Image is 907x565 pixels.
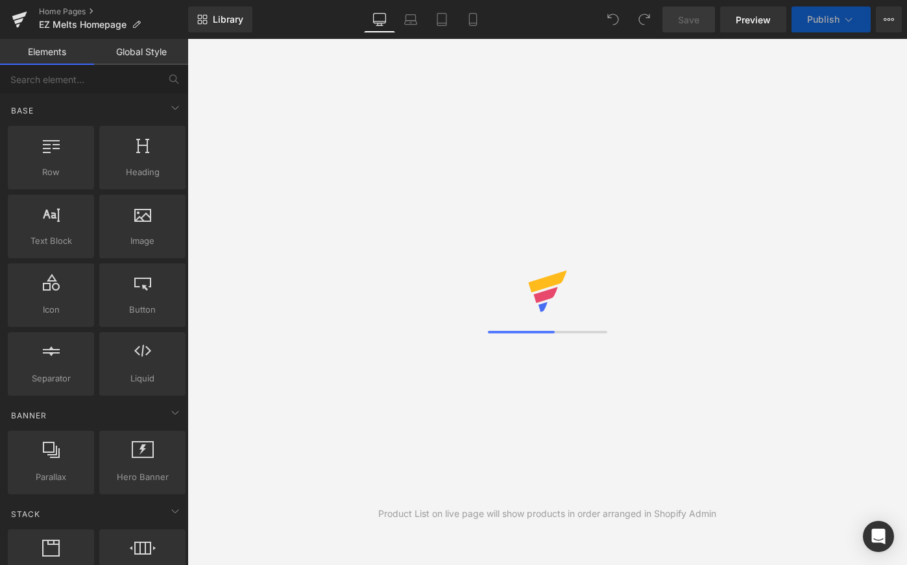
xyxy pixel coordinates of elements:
[12,303,90,317] span: Icon
[876,6,902,32] button: More
[39,19,127,30] span: EZ Melts Homepage
[103,372,182,385] span: Liquid
[600,6,626,32] button: Undo
[12,372,90,385] span: Separator
[10,104,35,117] span: Base
[12,470,90,484] span: Parallax
[12,234,90,248] span: Text Block
[94,39,188,65] a: Global Style
[103,303,182,317] span: Button
[720,6,786,32] a: Preview
[807,14,840,25] span: Publish
[395,6,426,32] a: Laptop
[213,14,243,25] span: Library
[364,6,395,32] a: Desktop
[792,6,871,32] button: Publish
[103,470,182,484] span: Hero Banner
[12,165,90,179] span: Row
[188,6,252,32] a: New Library
[736,13,771,27] span: Preview
[426,6,457,32] a: Tablet
[39,6,188,17] a: Home Pages
[10,409,48,422] span: Banner
[103,165,182,179] span: Heading
[10,508,42,520] span: Stack
[378,507,716,521] div: Product List on live page will show products in order arranged in Shopify Admin
[863,521,894,552] div: Open Intercom Messenger
[103,234,182,248] span: Image
[631,6,657,32] button: Redo
[457,6,489,32] a: Mobile
[678,13,699,27] span: Save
